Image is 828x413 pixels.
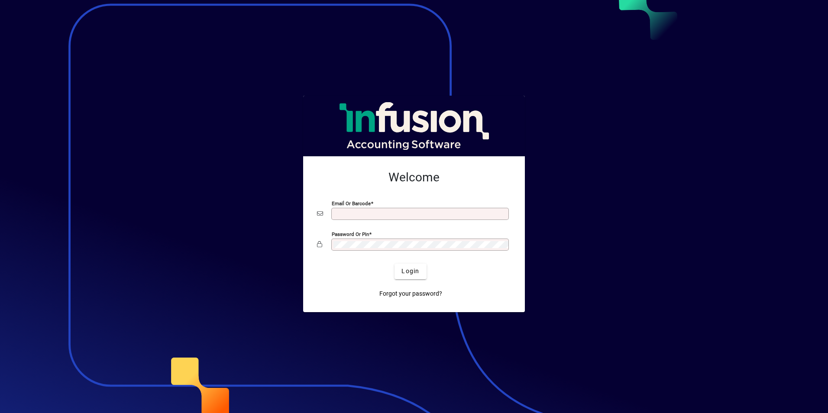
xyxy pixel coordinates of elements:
mat-label: Password or Pin [332,231,369,237]
button: Login [395,264,426,279]
h2: Welcome [317,170,511,185]
span: Forgot your password? [379,289,442,298]
a: Forgot your password? [376,286,446,302]
span: Login [401,267,419,276]
mat-label: Email or Barcode [332,200,371,206]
